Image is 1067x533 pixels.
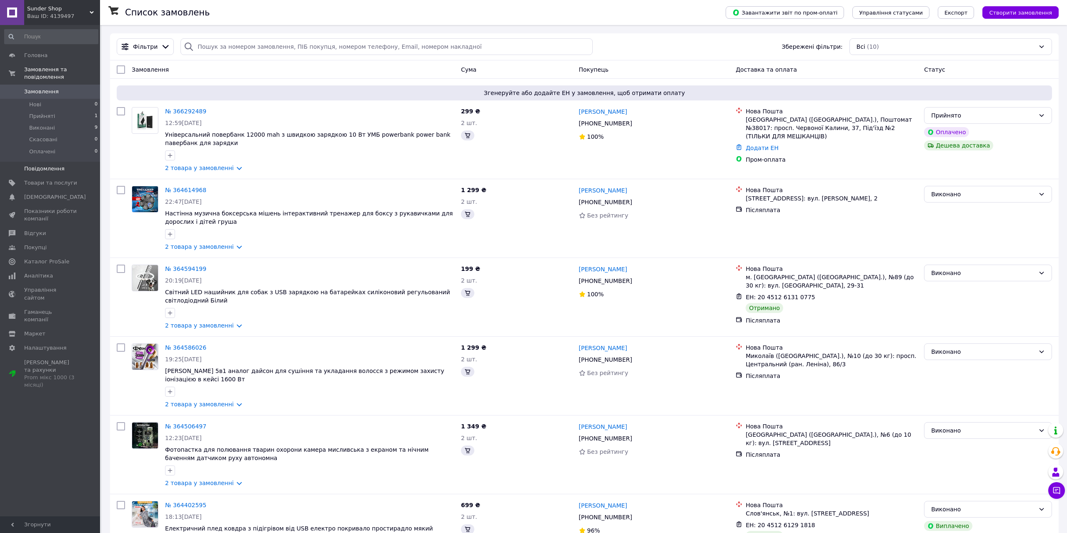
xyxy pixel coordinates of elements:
div: [PHONE_NUMBER] [577,196,634,208]
h1: Список замовлень [125,8,210,18]
img: Фото товару [132,186,158,212]
a: 2 товара у замовленні [165,480,234,486]
a: № 364594199 [165,265,206,272]
a: 2 товара у замовленні [165,243,234,250]
a: № 364614968 [165,187,206,193]
a: Фото товару [132,343,158,370]
img: Фото товару [132,111,158,130]
div: Післяплата [746,372,917,380]
div: [PHONE_NUMBER] [577,118,634,129]
span: Налаштування [24,344,67,352]
span: Cума [461,66,476,73]
div: [PHONE_NUMBER] [577,433,634,444]
a: [PERSON_NAME] [579,108,627,116]
a: 2 товара у замовленні [165,322,234,329]
a: № 364402595 [165,502,206,508]
button: Створити замовлення [982,6,1059,19]
span: 9 [95,124,98,132]
a: Настінна музична боксерська мішень інтерактивний тренажер для боксу з рукавичками для дорослих і ... [165,210,453,225]
span: 299 ₴ [461,108,480,115]
div: Післяплата [746,316,917,325]
button: Завантажити звіт по пром-оплаті [726,6,844,19]
div: [GEOGRAPHIC_DATA] ([GEOGRAPHIC_DATA].), №6 (до 10 кг): вул. [STREET_ADDRESS] [746,430,917,447]
button: Експорт [938,6,974,19]
span: Замовлення та повідомлення [24,66,100,81]
span: 0 [95,136,98,143]
div: [GEOGRAPHIC_DATA] ([GEOGRAPHIC_DATA].), Поштомат №38017: просп. Червоної Калини, 37, Під'їзд №2 (... [746,115,917,140]
span: 2 шт. [461,356,477,363]
span: Замовлення [132,66,169,73]
button: Чат з покупцем [1048,482,1065,499]
span: 1 [95,113,98,120]
span: Згенеруйте або додайте ЕН у замовлення, щоб отримати оплату [120,89,1049,97]
div: Prom мікс 1000 (3 місяці) [24,374,77,389]
div: Виконано [931,426,1035,435]
a: Фото товару [132,422,158,449]
span: Нові [29,101,41,108]
span: Відгуки [24,230,46,237]
span: Покупець [579,66,609,73]
span: Без рейтингу [587,448,629,455]
a: № 366292489 [165,108,206,115]
span: 2 шт. [461,277,477,284]
input: Пошук [4,29,98,44]
img: Фото товару [132,423,158,448]
span: 2 шт. [461,435,477,441]
span: [DEMOGRAPHIC_DATA] [24,193,86,201]
span: Головна [24,52,48,59]
span: Виконані [29,124,55,132]
a: Універсальний повербанк 12000 mah з швидкою зарядкою 10 Вт УМБ powerbank power bank павербанк для... [165,131,451,146]
a: № 364586026 [165,344,206,351]
span: ЕН: 20 4512 6129 1818 [746,522,815,528]
span: Створити замовлення [989,10,1052,16]
div: Прийнято [931,111,1035,120]
a: Світний LED нашийник для собак з USB зарядкою на батарейках силіконовий регульований світлодіодни... [165,289,450,304]
span: 199 ₴ [461,265,480,272]
a: [PERSON_NAME] [579,423,627,431]
a: [PERSON_NAME] [579,265,627,273]
span: Покупці [24,244,47,251]
span: [PERSON_NAME] та рахунки [24,359,77,389]
span: Без рейтингу [587,370,629,376]
a: [PERSON_NAME] 5в1 аналог дайсон для сушіння та укладання волосся з режимом захисту іонізацією в к... [165,368,444,383]
span: Експорт [944,10,968,16]
button: Управління статусами [852,6,929,19]
span: 12:59[DATE] [165,120,202,126]
span: Оплачені [29,148,55,155]
a: Фото товару [132,501,158,528]
div: [STREET_ADDRESS]: вул. [PERSON_NAME], 2 [746,194,917,203]
span: Показники роботи компанії [24,208,77,223]
span: Замовлення [24,88,59,95]
span: Всі [857,43,865,51]
span: Гаманець компанії [24,308,77,323]
span: Sunder Shop [27,5,90,13]
div: Оплачено [924,127,969,137]
span: Статус [924,66,945,73]
div: Нова Пошта [746,186,917,194]
span: 100% [587,291,604,298]
div: [PHONE_NUMBER] [577,354,634,365]
span: 19:25[DATE] [165,356,202,363]
a: Фото товару [132,265,158,291]
div: Дешева доставка [924,140,993,150]
span: Фільтри [133,43,158,51]
a: Фото товару [132,186,158,213]
span: 1 299 ₴ [461,187,486,193]
a: № 364506497 [165,423,206,430]
span: Без рейтингу [587,212,629,219]
span: Каталог ProSale [24,258,69,265]
span: 20:19[DATE] [165,277,202,284]
div: Нова Пошта [746,501,917,509]
a: [PERSON_NAME] [579,501,627,510]
span: 0 [95,101,98,108]
span: 0 [95,148,98,155]
div: Нова Пошта [746,422,917,430]
div: [PHONE_NUMBER] [577,275,634,287]
div: Виконано [931,347,1035,356]
span: Аналітика [24,272,53,280]
span: Повідомлення [24,165,65,173]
